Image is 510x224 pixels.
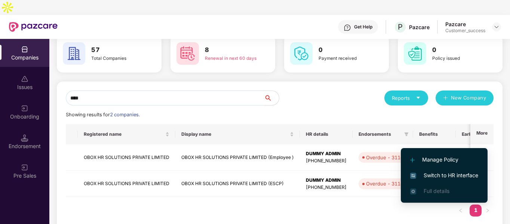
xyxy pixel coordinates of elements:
span: Manage Policy [410,156,478,164]
div: Get Help [354,24,372,30]
div: Pazcare [445,21,485,28]
img: svg+xml;base64,PHN2ZyBpZD0iRHJvcGRvd24tMzJ4MzIiIHhtbG5zPSJodHRwOi8vd3d3LnczLm9yZy8yMDAwL3N2ZyIgd2... [494,24,500,30]
img: svg+xml;base64,PHN2ZyB3aWR0aD0iMjAiIGhlaWdodD0iMjAiIHZpZXdCb3g9IjAgMCAyMCAyMCIgZmlsbD0ibm9uZSIgeG... [21,164,28,171]
img: svg+xml;base64,PHN2ZyB3aWR0aD0iMjAiIGhlaWdodD0iMjAiIHZpZXdCb3g9IjAgMCAyMCAyMCIgZmlsbD0ibm9uZSIgeG... [21,105,28,112]
img: svg+xml;base64,PHN2ZyBpZD0iSXNzdWVzX2Rpc2FibGVkIiB4bWxucz0iaHR0cDovL3d3dy53My5vcmcvMjAwMC9zdmciIH... [21,75,28,83]
span: Endorsements [359,131,401,137]
span: Full details [424,188,449,194]
img: svg+xml;base64,PHN2ZyB3aWR0aD0iMTQuNSIgaGVpZ2h0PSIxNC41IiB2aWV3Qm94PSIwIDAgMTYgMTYiIGZpbGw9Im5vbm... [21,134,28,142]
th: More [470,124,494,144]
div: Customer_success [445,28,485,34]
img: svg+xml;base64,PHN2ZyB4bWxucz0iaHR0cDovL3d3dy53My5vcmcvMjAwMC9zdmciIHdpZHRoPSIxNiIgaGVpZ2h0PSIxNi... [410,173,416,179]
span: Registered name [84,131,164,137]
img: svg+xml;base64,PHN2ZyB4bWxucz0iaHR0cDovL3d3dy53My5vcmcvMjAwMC9zdmciIHdpZHRoPSIxNi4zNjMiIGhlaWdodD... [410,188,416,194]
img: svg+xml;base64,PHN2ZyB4bWxucz0iaHR0cDovL3d3dy53My5vcmcvMjAwMC9zdmciIHdpZHRoPSIxMi4yMDEiIGhlaWdodD... [410,158,415,162]
div: Pazcare [409,24,430,31]
span: Display name [181,131,288,137]
th: Registered name [78,124,175,144]
img: svg+xml;base64,PHN2ZyBpZD0iQ29tcGFuaWVzIiB4bWxucz0iaHR0cDovL3d3dy53My5vcmcvMjAwMC9zdmciIHdpZHRoPS... [21,46,28,53]
span: P [398,22,403,31]
img: svg+xml;base64,PHN2ZyBpZD0iSGVscC0zMngzMiIgeG1sbnM9Imh0dHA6Ly93d3cudzMub3JnLzIwMDAvc3ZnIiB3aWR0aD... [344,24,351,31]
th: Display name [175,124,300,144]
span: Switch to HR interface [410,171,478,179]
img: New Pazcare Logo [9,22,58,32]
